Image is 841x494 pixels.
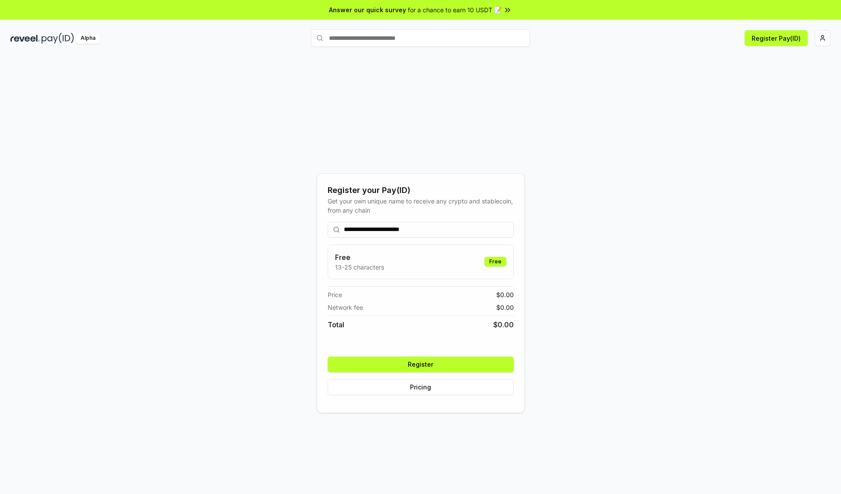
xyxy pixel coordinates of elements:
[328,196,514,215] div: Get your own unique name to receive any crypto and stablecoin, from any chain
[328,319,344,330] span: Total
[335,263,384,272] p: 13-25 characters
[328,379,514,395] button: Pricing
[11,33,40,44] img: reveel_dark
[328,290,342,299] span: Price
[493,319,514,330] span: $ 0.00
[335,252,384,263] h3: Free
[329,5,406,14] span: Answer our quick survey
[496,303,514,312] span: $ 0.00
[328,303,363,312] span: Network fee
[484,257,506,266] div: Free
[745,30,808,46] button: Register Pay(ID)
[328,184,514,196] div: Register your Pay(ID)
[408,5,502,14] span: for a chance to earn 10 USDT 📝
[496,290,514,299] span: $ 0.00
[328,357,514,372] button: Register
[42,33,74,44] img: pay_id
[76,33,100,44] div: Alpha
